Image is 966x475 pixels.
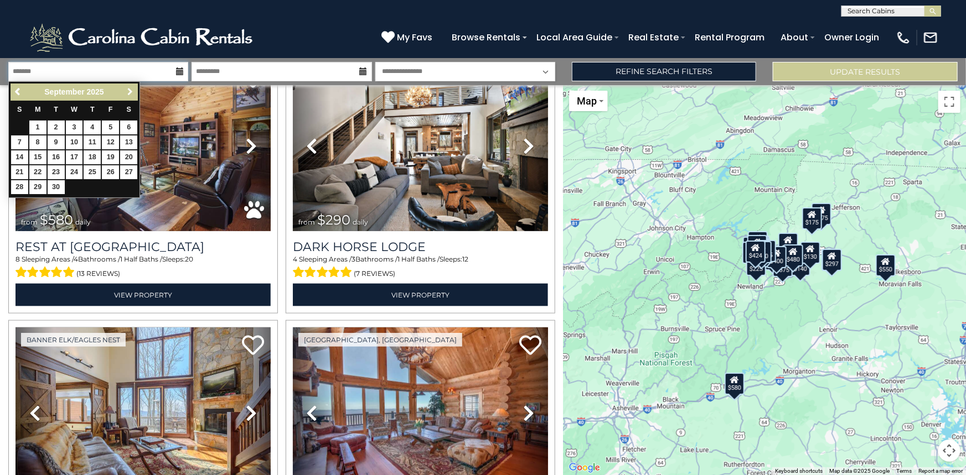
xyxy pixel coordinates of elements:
[566,461,603,475] a: Open this area in Google Maps (opens a new window)
[109,106,113,113] span: Friday
[767,246,787,268] div: $400
[519,334,541,358] a: Add to favorites
[876,254,896,276] div: $550
[725,372,745,394] div: $580
[298,218,315,226] span: from
[623,28,684,47] a: Real Estate
[66,121,83,134] a: 3
[293,284,548,306] a: View Property
[317,212,350,228] span: $290
[747,254,767,276] div: $225
[29,121,47,134] a: 1
[462,255,468,263] span: 12
[16,255,20,263] span: 8
[21,333,126,347] a: Banner Elk/Eagles Nest
[293,239,548,254] a: Dark Horse Lodge
[802,207,822,229] div: $175
[819,28,885,47] a: Owner Login
[689,28,770,47] a: Rental Program
[298,333,462,347] a: [GEOGRAPHIC_DATA], [GEOGRAPHIC_DATA]
[48,121,65,134] a: 2
[66,135,83,149] a: 10
[747,234,767,257] div: $425
[21,218,38,226] span: from
[126,87,135,96] span: Next
[577,95,597,107] span: Map
[823,249,843,271] div: $297
[14,87,23,96] span: Previous
[531,28,618,47] a: Local Area Guide
[66,165,83,179] a: 24
[352,255,355,263] span: 3
[75,218,91,226] span: daily
[120,135,137,149] a: 13
[102,165,119,179] a: 26
[812,202,832,225] div: $175
[242,334,264,358] a: Add to favorites
[896,30,911,45] img: phone-regular-white.png
[120,165,137,179] a: 27
[77,267,121,281] span: (13 reviews)
[17,106,22,113] span: Sunday
[16,239,271,254] h3: Rest at Mountain Crest
[791,253,810,275] div: $140
[293,254,548,281] div: Sleeping Areas / Bathrooms / Sleeps:
[446,28,526,47] a: Browse Rentals
[74,255,78,263] span: 4
[120,121,137,134] a: 6
[778,233,798,255] div: $349
[783,244,803,266] div: $480
[918,468,963,474] a: Report a map error
[16,60,271,231] img: thumbnail_164747674.jpeg
[90,106,95,113] span: Thursday
[923,30,938,45] img: mail-regular-white.png
[123,85,137,99] a: Next
[293,60,548,231] img: thumbnail_164375639.jpeg
[756,240,776,262] div: $625
[185,255,193,263] span: 20
[29,150,47,164] a: 15
[102,135,119,149] a: 12
[48,180,65,194] a: 30
[84,165,101,179] a: 25
[748,231,768,253] div: $125
[566,461,603,475] img: Google
[66,150,83,164] a: 17
[28,21,257,54] img: White-1-2.png
[381,30,435,45] a: My Favs
[11,165,28,179] a: 21
[87,87,104,96] span: 2025
[54,106,58,113] span: Tuesday
[84,121,101,134] a: 4
[102,121,119,134] a: 5
[775,467,823,475] button: Keyboard shortcuts
[16,284,271,306] a: View Property
[12,85,25,99] a: Previous
[397,255,440,263] span: 1 Half Baths /
[16,254,271,281] div: Sleeping Areas / Bathrooms / Sleeps:
[354,267,395,281] span: (7 reviews)
[127,106,131,113] span: Saturday
[572,62,757,81] a: Refine Search Filters
[775,28,814,47] a: About
[40,212,73,228] span: $580
[743,241,763,263] div: $230
[353,218,368,226] span: daily
[800,242,820,264] div: $130
[773,62,958,81] button: Update Results
[102,150,119,164] a: 19
[746,240,766,262] div: $424
[896,468,912,474] a: Terms
[16,239,271,254] a: Rest at [GEOGRAPHIC_DATA]
[11,150,28,164] a: 14
[48,165,65,179] a: 23
[120,255,162,263] span: 1 Half Baths /
[29,165,47,179] a: 22
[397,30,432,44] span: My Favs
[44,87,84,96] span: September
[120,150,137,164] a: 20
[773,254,793,276] div: $375
[48,135,65,149] a: 9
[293,255,297,263] span: 4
